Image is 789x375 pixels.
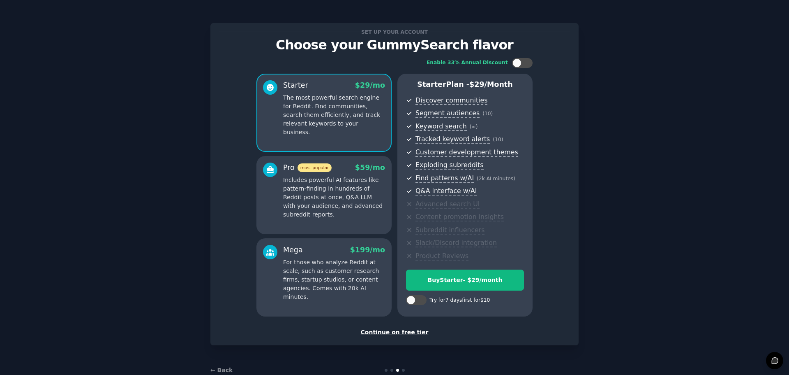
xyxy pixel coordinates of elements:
span: Exploding subreddits [415,161,483,170]
p: Choose your GummySearch flavor [219,38,570,52]
span: Discover communities [415,96,487,105]
span: Keyword search [415,122,467,131]
span: Q&A interface w/AI [415,187,477,196]
a: ← Back [210,367,233,373]
div: Starter [283,80,308,91]
span: Set up your account [360,28,429,36]
span: Advanced search UI [415,200,480,209]
span: ( 2k AI minutes ) [477,176,515,182]
div: Try for 7 days first for $10 [429,297,490,304]
span: Product Reviews [415,252,468,261]
div: Pro [283,163,332,173]
span: Slack/Discord integration [415,239,497,247]
span: ( 10 ) [493,137,503,142]
span: Customer development themes [415,148,518,157]
p: Starter Plan - [406,79,524,90]
div: Mega [283,245,303,255]
span: $ 199 /mo [350,246,385,254]
span: ( ∞ ) [470,124,478,130]
p: The most powerful search engine for Reddit. Find communities, search them efficiently, and track ... [283,93,385,137]
span: Segment audiences [415,109,480,118]
span: Tracked keyword alerts [415,135,490,144]
span: most popular [298,163,332,172]
span: Find patterns w/AI [415,174,474,183]
span: $ 29 /mo [355,81,385,89]
p: For those who analyze Reddit at scale, such as customer research firms, startup studios, or conte... [283,258,385,301]
div: Enable 33% Annual Discount [427,59,508,67]
button: BuyStarter- $29/month [406,270,524,291]
span: $ 29 /month [469,80,513,89]
p: Includes powerful AI features like pattern-finding in hundreds of Reddit posts at once, Q&A LLM w... [283,176,385,219]
div: Buy Starter - $ 29 /month [406,276,524,284]
span: Subreddit influencers [415,226,484,235]
span: Content promotion insights [415,213,504,221]
span: $ 59 /mo [355,163,385,172]
span: ( 10 ) [482,111,493,116]
div: Continue on free tier [219,328,570,337]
